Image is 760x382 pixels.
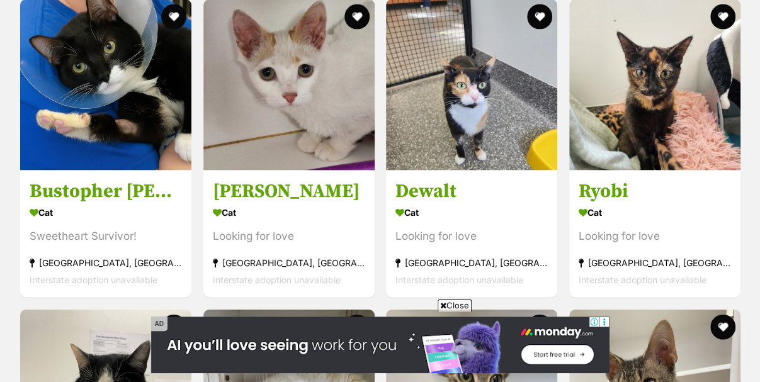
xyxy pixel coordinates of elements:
[569,170,740,298] a: Ryobi Cat Looking for love [GEOGRAPHIC_DATA], [GEOGRAPHIC_DATA] Interstate adoption unavailable f...
[203,170,375,298] a: [PERSON_NAME] Cat Looking for love [GEOGRAPHIC_DATA], [GEOGRAPHIC_DATA] Interstate adoption unava...
[579,254,731,271] div: [GEOGRAPHIC_DATA], [GEOGRAPHIC_DATA]
[213,203,365,222] div: Cat
[30,228,182,245] div: Sweetheart Survivor!
[344,4,369,30] button: favourite
[438,299,472,312] span: Close
[151,317,167,331] span: AD
[395,274,523,285] span: Interstate adoption unavailable
[386,170,557,298] a: Dewalt Cat Looking for love [GEOGRAPHIC_DATA], [GEOGRAPHIC_DATA] Interstate adoption unavailable ...
[213,179,365,203] h3: [PERSON_NAME]
[710,315,735,340] button: favourite
[380,375,380,376] iframe: Advertisement
[20,170,191,298] a: Bustopher [PERSON_NAME] Cat Sweetheart Survivor! [GEOGRAPHIC_DATA], [GEOGRAPHIC_DATA] Interstate ...
[30,179,182,203] h3: Bustopher [PERSON_NAME]
[710,4,735,30] button: favourite
[395,203,548,222] div: Cat
[213,254,365,271] div: [GEOGRAPHIC_DATA], [GEOGRAPHIC_DATA]
[395,254,548,271] div: [GEOGRAPHIC_DATA], [GEOGRAPHIC_DATA]
[579,274,706,285] span: Interstate adoption unavailable
[30,203,182,222] div: Cat
[30,274,157,285] span: Interstate adoption unavailable
[213,228,365,245] div: Looking for love
[579,228,731,245] div: Looking for love
[579,179,731,203] h3: Ryobi
[579,203,731,222] div: Cat
[213,274,341,285] span: Interstate adoption unavailable
[527,4,552,30] button: favourite
[395,228,548,245] div: Looking for love
[30,254,182,271] div: [GEOGRAPHIC_DATA], [GEOGRAPHIC_DATA]
[161,4,186,30] button: favourite
[395,179,548,203] h3: Dewalt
